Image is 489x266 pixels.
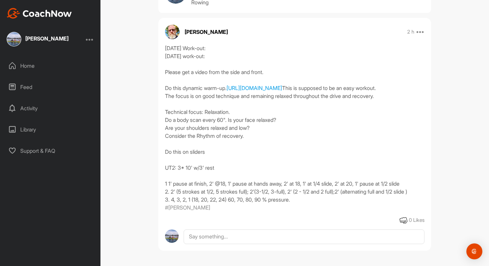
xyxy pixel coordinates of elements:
div: Open Intercom Messenger [466,243,482,259]
div: Home [4,57,97,74]
img: square_010e2e46d724e4f37af6592e6a4f482c.jpg [7,32,21,46]
div: Support & FAQ [4,142,97,159]
div: [DATE] Work-out: [DATE] work-out: Please get a video from the side and front. Do this dynamic war... [165,44,424,204]
img: CoachNow [7,8,72,19]
div: Feed [4,79,97,95]
div: 0 Likes [409,217,424,224]
div: [PERSON_NAME] [25,36,69,41]
a: [URL][DOMAIN_NAME] [227,85,282,91]
p: 2 h [407,29,414,35]
div: Library [4,121,97,138]
div: Activity [4,100,97,117]
p: #[PERSON_NAME] [165,204,210,212]
p: [PERSON_NAME] [185,28,228,36]
img: avatar [165,229,179,243]
img: avatar [165,25,180,39]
